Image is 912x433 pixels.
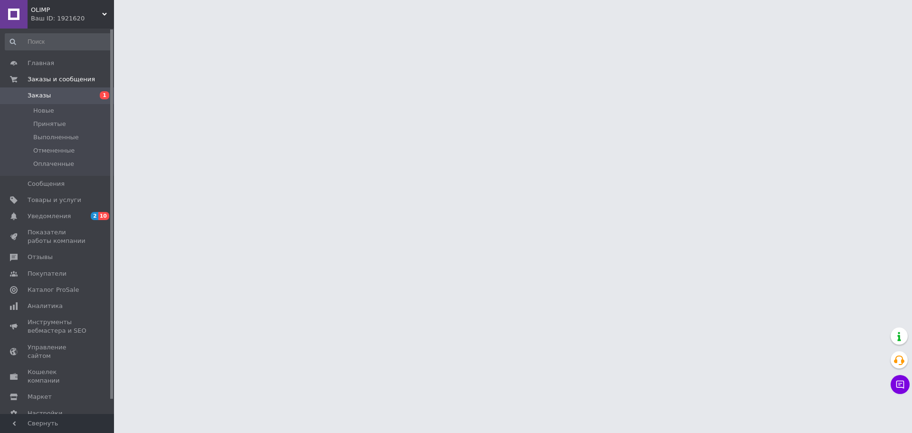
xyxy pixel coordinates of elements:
[33,160,74,168] span: Оплаченные
[28,212,71,221] span: Уведомления
[91,212,98,220] span: 2
[28,228,88,245] span: Показатели работы компании
[891,375,910,394] button: Чат с покупателем
[100,91,109,99] span: 1
[28,302,63,310] span: Аналитика
[33,146,75,155] span: Отмененные
[98,212,109,220] span: 10
[5,33,112,50] input: Поиск
[28,253,53,261] span: Отзывы
[28,196,81,204] span: Товары и услуги
[28,286,79,294] span: Каталог ProSale
[28,180,65,188] span: Сообщения
[28,318,88,335] span: Инструменты вебмастера и SEO
[28,368,88,385] span: Кошелек компании
[33,106,54,115] span: Новые
[28,269,66,278] span: Покупатели
[28,91,51,100] span: Заказы
[28,59,54,67] span: Главная
[28,75,95,84] span: Заказы и сообщения
[28,393,52,401] span: Маркет
[33,120,66,128] span: Принятые
[33,133,79,142] span: Выполненные
[31,6,102,14] span: OLIMP
[28,343,88,360] span: Управление сайтом
[28,409,62,418] span: Настройки
[31,14,114,23] div: Ваш ID: 1921620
